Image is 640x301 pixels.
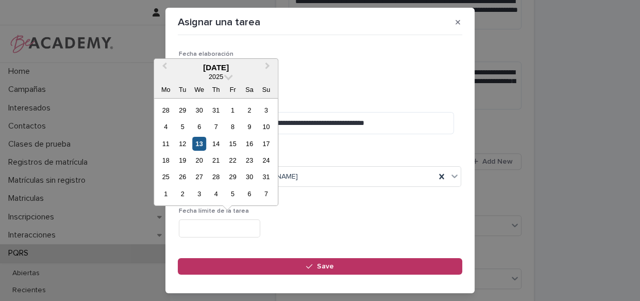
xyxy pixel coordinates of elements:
[176,120,190,134] div: Choose Tuesday, 5 August 2025
[259,187,273,201] div: Choose Sunday, 7 September 2025
[317,263,334,270] span: Save
[159,83,173,97] div: Mo
[155,59,172,76] button: Previous Month
[242,153,256,167] div: Choose Saturday, 23 August 2025
[242,120,256,134] div: Choose Saturday, 9 August 2025
[176,153,190,167] div: Choose Tuesday, 19 August 2025
[259,170,273,184] div: Choose Sunday, 31 August 2025
[259,120,273,134] div: Choose Sunday, 10 August 2025
[159,153,173,167] div: Choose Monday, 18 August 2025
[159,170,173,184] div: Choose Monday, 25 August 2025
[259,83,273,97] div: Su
[209,153,223,167] div: Choose Thursday, 21 August 2025
[226,187,240,201] div: Choose Friday, 5 September 2025
[226,153,240,167] div: Choose Friday, 22 August 2025
[259,153,273,167] div: Choose Sunday, 24 August 2025
[176,136,190,150] div: Choose Tuesday, 12 August 2025
[242,136,256,150] div: Choose Saturday, 16 August 2025
[192,136,206,150] div: Choose Wednesday, 13 August 2025
[176,187,190,201] div: Choose Tuesday, 2 September 2025
[178,16,260,28] p: Asignar una tarea
[209,73,223,81] span: 2025
[158,102,275,202] div: month 2025-08
[192,83,206,97] div: We
[176,170,190,184] div: Choose Tuesday, 26 August 2025
[259,136,273,150] div: Choose Sunday, 17 August 2025
[226,120,240,134] div: Choose Friday, 8 August 2025
[192,103,206,117] div: Choose Wednesday, 30 July 2025
[242,83,256,97] div: Sa
[178,258,462,275] button: Save
[260,59,277,76] button: Next Month
[209,170,223,184] div: Choose Thursday, 28 August 2025
[209,136,223,150] div: Choose Thursday, 14 August 2025
[159,187,173,201] div: Choose Monday, 1 September 2025
[209,83,223,97] div: Th
[226,103,240,117] div: Choose Friday, 1 August 2025
[159,136,173,150] div: Choose Monday, 11 August 2025
[242,170,256,184] div: Choose Saturday, 30 August 2025
[154,62,278,72] div: [DATE]
[176,103,190,117] div: Choose Tuesday, 29 July 2025
[242,103,256,117] div: Choose Saturday, 2 August 2025
[226,136,240,150] div: Choose Friday, 15 August 2025
[179,51,233,57] span: Fecha elaboración
[192,170,206,184] div: Choose Wednesday, 27 August 2025
[226,83,240,97] div: Fr
[242,187,256,201] div: Choose Saturday, 6 September 2025
[159,103,173,117] div: Choose Monday, 28 July 2025
[159,120,173,134] div: Choose Monday, 4 August 2025
[192,187,206,201] div: Choose Wednesday, 3 September 2025
[259,103,273,117] div: Choose Sunday, 3 August 2025
[226,170,240,184] div: Choose Friday, 29 August 2025
[209,120,223,134] div: Choose Thursday, 7 August 2025
[192,120,206,134] div: Choose Wednesday, 6 August 2025
[176,83,190,97] div: Tu
[192,153,206,167] div: Choose Wednesday, 20 August 2025
[209,103,223,117] div: Choose Thursday, 31 July 2025
[209,187,223,201] div: Choose Thursday, 4 September 2025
